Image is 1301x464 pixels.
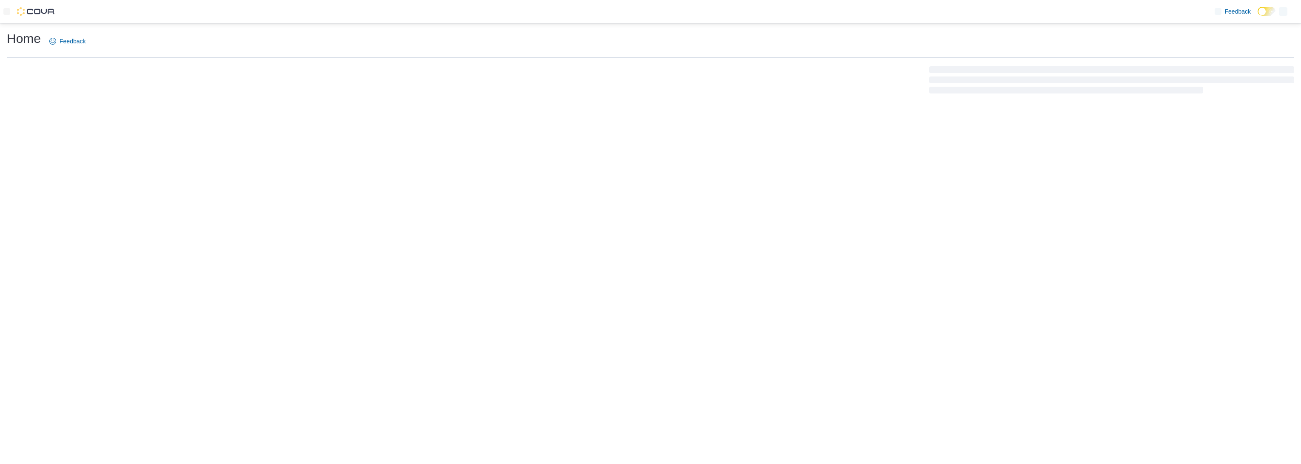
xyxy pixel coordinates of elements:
[17,7,55,16] img: Cova
[46,33,89,50] a: Feedback
[7,30,41,47] h1: Home
[60,37,86,45] span: Feedback
[929,68,1294,95] span: Loading
[1225,7,1251,16] span: Feedback
[1211,3,1254,20] a: Feedback
[1258,7,1275,16] input: Dark Mode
